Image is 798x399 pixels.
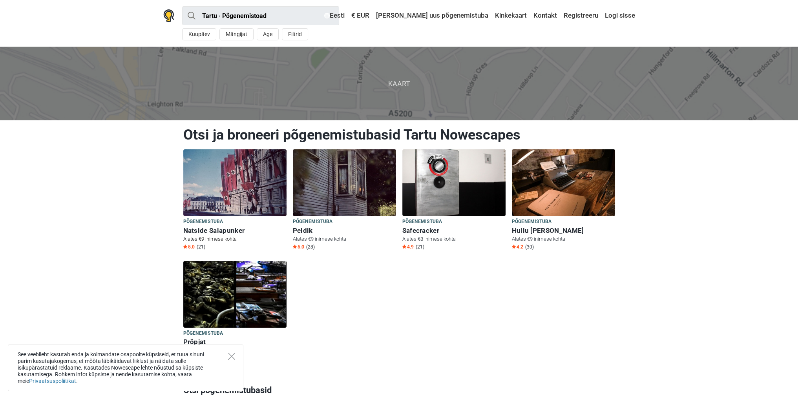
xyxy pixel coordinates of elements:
[374,9,490,23] a: [PERSON_NAME] uus põgenemistuba
[324,13,330,18] img: Eesti
[183,384,615,397] h3: Otsi põgenemistubasid
[402,245,406,248] img: Star
[402,227,506,235] h6: Safecracker
[219,28,254,40] button: Mängijat
[183,261,287,363] a: Prõpjat Põgenemistuba Prõpjat Alates €13 inimese kohta Star4.1 (50)
[402,244,414,250] span: 4.9
[163,9,174,22] img: Nowescape logo
[183,261,287,328] img: Prõpjat
[493,9,529,23] a: Kinkekaart
[402,218,442,226] span: Põgenemistuba
[416,244,424,250] span: (21)
[182,6,339,25] input: proovi “Tallinn”
[8,345,243,391] div: See veebileht kasutab enda ja kolmandate osapoolte küpsiseid, et tuua sinuni parim kasutajakogemu...
[322,9,347,23] a: Eesti
[512,149,615,252] a: Hullu Kelder Põgenemistuba Hullu [PERSON_NAME] Alates €9 inimese kohta Star4.2 (30)
[183,149,287,216] img: Natside Salapunker
[293,244,304,250] span: 5.0
[402,149,506,252] a: Safecracker Põgenemistuba Safecracker Alates €8 inimese kohta Star4.9 (21)
[306,244,315,250] span: (28)
[603,9,635,23] a: Logi sisse
[293,227,396,235] h6: Peldik
[402,149,506,216] img: Safecracker
[183,245,187,248] img: Star
[512,218,552,226] span: Põgenemistuba
[531,9,559,23] a: Kontakt
[525,244,534,250] span: (30)
[183,329,223,338] span: Põgenemistuba
[293,149,396,216] img: Peldik
[282,28,308,40] button: Filtrid
[183,236,287,243] p: Alates €9 inimese kohta
[29,378,76,384] a: Privaatsuspoliitikat
[293,236,396,243] p: Alates €9 inimese kohta
[512,149,615,216] img: Hullu Kelder
[257,28,279,40] button: Age
[512,244,523,250] span: 4.2
[183,338,287,346] h6: Prõpjat
[512,245,516,248] img: Star
[183,149,287,252] a: Natside Salapunker Põgenemistuba Natside Salapunker Alates €9 inimese kohta Star5.0 (21)
[182,28,216,40] button: Kuupäev
[183,244,195,250] span: 5.0
[293,149,396,252] a: Peldik Põgenemistuba Peldik Alates €9 inimese kohta Star5.0 (28)
[402,236,506,243] p: Alates €8 inimese kohta
[183,227,287,235] h6: Natside Salapunker
[562,9,600,23] a: Registreeru
[293,245,297,248] img: Star
[512,227,615,235] h6: Hullu [PERSON_NAME]
[197,244,205,250] span: (21)
[293,218,333,226] span: Põgenemistuba
[183,218,223,226] span: Põgenemistuba
[228,353,235,360] button: Close
[183,126,615,143] h1: Otsi ja broneeri põgenemistubasid Tartu Nowescapes
[349,9,371,23] a: € EUR
[512,236,615,243] p: Alates €9 inimese kohta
